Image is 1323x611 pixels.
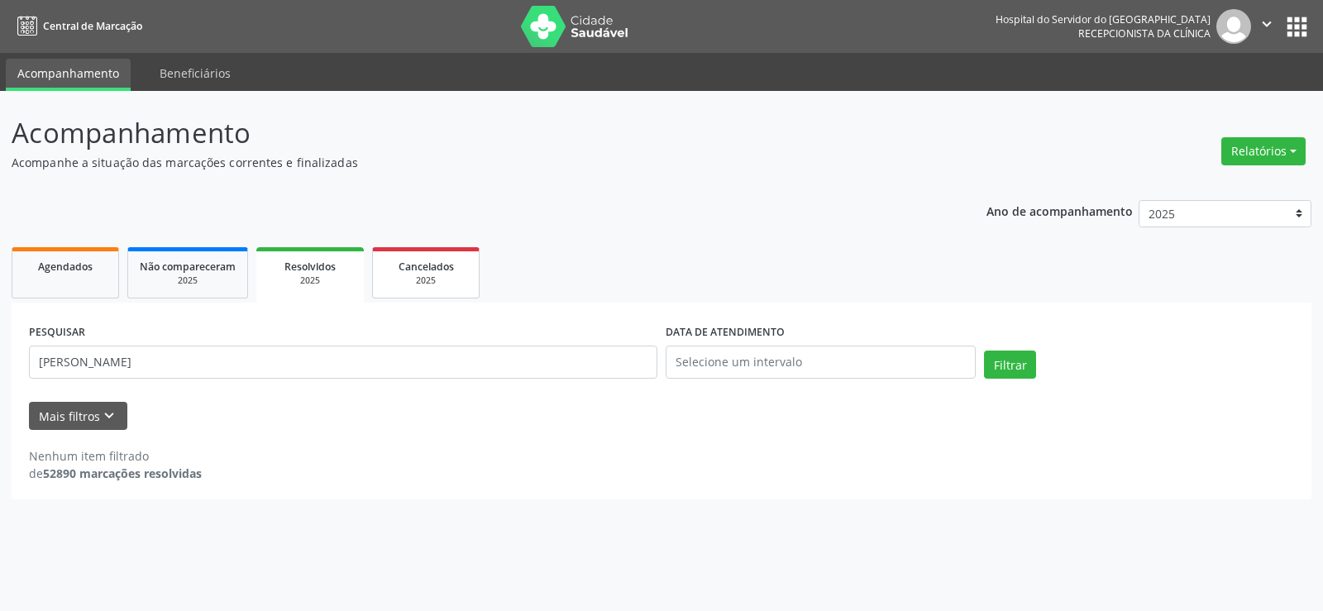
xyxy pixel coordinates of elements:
[12,112,921,154] p: Acompanhamento
[29,402,127,431] button: Mais filtroskeyboard_arrow_down
[1282,12,1311,41] button: apps
[996,12,1211,26] div: Hospital do Servidor do [GEOGRAPHIC_DATA]
[284,260,336,274] span: Resolvidos
[140,274,236,287] div: 2025
[1078,26,1211,41] span: Recepcionista da clínica
[38,260,93,274] span: Agendados
[268,274,352,287] div: 2025
[29,465,202,482] div: de
[1216,9,1251,44] img: img
[384,274,467,287] div: 2025
[1221,137,1306,165] button: Relatórios
[43,465,202,481] strong: 52890 marcações resolvidas
[666,346,976,379] input: Selecione um intervalo
[140,260,236,274] span: Não compareceram
[29,447,202,465] div: Nenhum item filtrado
[100,407,118,425] i: keyboard_arrow_down
[986,200,1133,221] p: Ano de acompanhamento
[12,12,142,40] a: Central de Marcação
[29,320,85,346] label: PESQUISAR
[1258,15,1276,33] i: 
[29,346,657,379] input: Nome, código do beneficiário ou CPF
[399,260,454,274] span: Cancelados
[666,320,785,346] label: DATA DE ATENDIMENTO
[6,59,131,91] a: Acompanhamento
[148,59,242,88] a: Beneficiários
[43,19,142,33] span: Central de Marcação
[12,154,921,171] p: Acompanhe a situação das marcações correntes e finalizadas
[984,351,1036,379] button: Filtrar
[1251,9,1282,44] button: 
